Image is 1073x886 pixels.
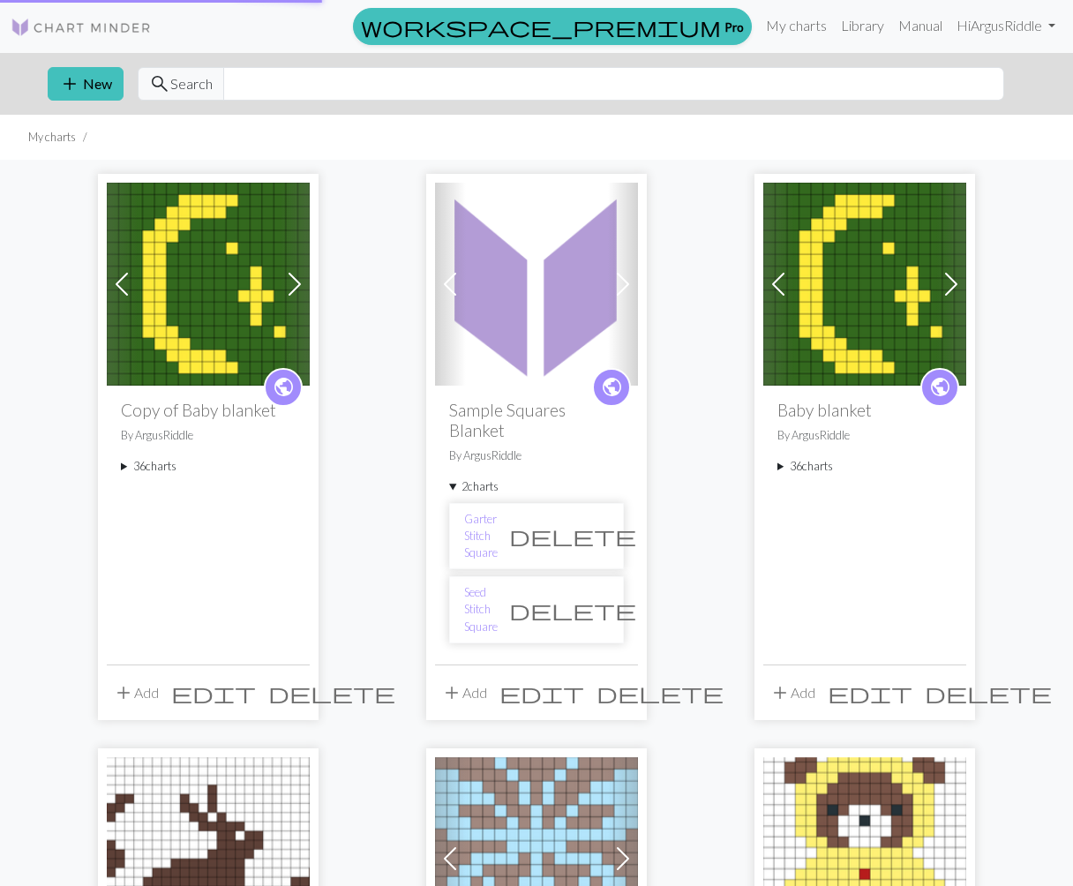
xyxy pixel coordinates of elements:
span: add [441,680,462,705]
span: delete [509,523,636,548]
summary: 36charts [121,458,296,475]
a: Bear [763,848,966,865]
button: Delete chart [498,519,648,552]
p: By ArgusRiddle [777,427,952,444]
i: public [929,370,951,405]
span: public [929,373,951,401]
h2: Sample Squares Blanket [449,400,624,440]
h2: Copy of Baby blanket [121,400,296,420]
span: edit [499,680,584,705]
span: add [769,680,791,705]
span: workspace_premium [361,14,721,39]
button: Edit [493,676,590,710]
a: Moon [763,274,966,290]
summary: 2charts [449,478,624,495]
i: Edit [499,682,584,703]
span: edit [828,680,912,705]
a: Library [834,8,891,43]
span: delete [509,597,636,622]
a: Seed Stitch Square [464,584,498,635]
i: public [273,370,295,405]
span: public [273,373,295,401]
img: Logo [11,17,152,38]
i: public [601,370,623,405]
li: My charts [28,129,76,146]
a: public [920,368,959,407]
i: Edit [171,682,256,703]
span: Search [170,73,213,94]
span: delete [925,680,1052,705]
h2: Baby blanket [777,400,952,420]
span: edit [171,680,256,705]
a: public [264,368,303,407]
a: Pro [353,8,752,45]
p: By ArgusRiddle [121,427,296,444]
button: Add [763,676,822,710]
button: Edit [165,676,262,710]
a: My charts [759,8,834,43]
a: Moon [107,274,310,290]
img: Moon [107,183,310,386]
a: Garter Stitch Square [464,511,498,562]
button: Edit [822,676,919,710]
a: Garter Stitch Square [435,274,638,290]
span: delete [268,680,395,705]
summary: 36charts [777,458,952,475]
a: Copy of Rabbits 1 [107,848,310,865]
p: By ArgusRiddle [449,447,624,464]
span: delete [597,680,724,705]
button: Delete [262,676,401,710]
button: Add [435,676,493,710]
button: New [48,67,124,101]
a: Manual [891,8,949,43]
img: Garter Stitch Square [435,183,638,386]
span: search [149,71,170,96]
a: public [592,368,631,407]
button: Add [107,676,165,710]
span: public [601,373,623,401]
span: add [113,680,134,705]
a: HiArgusRiddle [949,8,1062,43]
a: Butterfly design [435,848,638,865]
button: Delete [590,676,730,710]
i: Edit [828,682,912,703]
span: add [59,71,80,96]
button: Delete chart [498,593,648,627]
img: Moon [763,183,966,386]
button: Delete [919,676,1058,710]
